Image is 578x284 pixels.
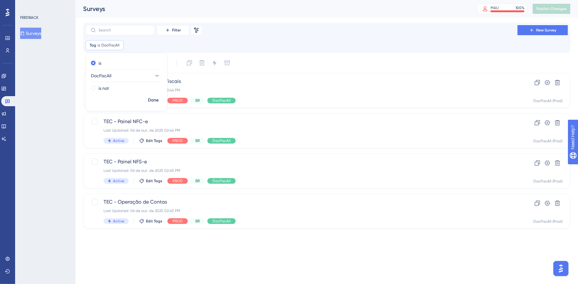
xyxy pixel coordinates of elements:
[104,78,500,85] span: TEC - Cadastro de Regras Fiscais
[533,219,563,224] div: DocFiscAll (Prod)
[515,5,525,10] div: 100 %
[144,95,162,106] button: Done
[533,4,570,14] button: Publish Changes
[98,59,101,67] label: is
[195,178,200,183] span: BR
[195,138,200,143] span: BR
[91,72,111,79] span: DocFiscAll
[212,178,231,183] span: DocFiscAll
[139,178,162,183] button: Edit Tags
[172,28,181,33] span: Filter
[195,98,200,103] span: BR
[212,219,231,224] span: DocFiscAll
[533,98,563,103] div: DocFiscAll (Prod)
[212,98,231,103] span: DocFiscAll
[146,178,162,183] span: Edit Tags
[101,43,120,48] span: DocFiscAll
[98,28,149,32] input: Search
[533,179,563,184] div: DocFiscAll (Prod)
[536,6,567,11] span: Publish Changes
[113,178,124,183] span: Active
[172,219,183,224] span: PROD
[172,98,183,103] span: PROD
[20,28,41,39] button: Surveys
[104,208,500,213] div: Last Updated: 06 de out. de 2025 02:45 PM
[552,259,570,278] iframe: UserGuiding AI Assistant Launcher
[146,219,162,224] span: Edit Tags
[104,88,500,93] div: Last Updated: 06 de out. de 2025 02:44 PM
[533,139,563,144] div: DocFiscAll (Prod)
[113,138,124,143] span: Active
[113,219,124,224] span: Active
[104,128,500,133] div: Last Updated: 06 de out. de 2025 02:44 PM
[83,4,462,13] div: Surveys
[536,28,556,33] span: New Survey
[172,178,183,183] span: PROD
[90,43,96,48] span: Tag
[104,118,500,125] span: TEC - Painel NFC-e
[104,198,500,206] span: TEC - Operação de Contas
[148,96,159,104] span: Done
[91,69,160,82] button: DocFiscAll
[146,138,162,143] span: Edit Tags
[98,43,100,48] span: is
[15,2,39,9] span: Need Help?
[139,138,162,143] button: Edit Tags
[195,219,200,224] span: BR
[518,25,568,35] button: New Survey
[491,5,499,10] div: MAU
[212,138,231,143] span: DocFiscAll
[104,158,500,166] span: TEC - Painel NFS-e
[157,25,189,35] button: Filter
[172,138,183,143] span: PROD
[139,219,162,224] button: Edit Tags
[104,168,500,173] div: Last Updated: 06 de out. de 2025 02:45 PM
[98,85,109,92] label: is not
[20,15,38,20] div: FEEDBACK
